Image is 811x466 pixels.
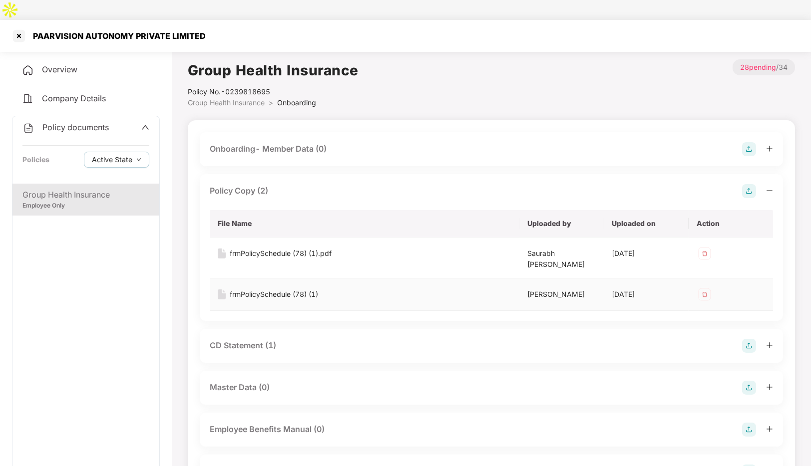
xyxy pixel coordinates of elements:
[42,64,77,74] span: Overview
[612,248,681,259] div: [DATE]
[210,143,327,155] div: Onboarding- Member Data (0)
[210,185,268,197] div: Policy Copy (2)
[697,245,713,261] img: svg+xml;base64,PHN2ZyB4bWxucz0iaHR0cDovL3d3dy53My5vcmcvMjAwMC9zdmciIHdpZHRoPSIzMiIgaGVpZ2h0PSIzMi...
[766,187,773,194] span: minus
[519,210,604,237] th: Uploaded by
[766,426,773,433] span: plus
[188,86,359,97] div: Policy No.- 0239818695
[604,210,689,237] th: Uploaded on
[42,93,106,103] span: Company Details
[742,381,756,395] img: svg+xml;base64,PHN2ZyB4bWxucz0iaHR0cDovL3d3dy53My5vcmcvMjAwMC9zdmciIHdpZHRoPSIyOCIgaGVpZ2h0PSIyOC...
[188,98,265,107] span: Group Health Insurance
[612,289,681,300] div: [DATE]
[136,157,141,163] span: down
[277,98,316,107] span: Onboarding
[22,154,49,165] div: Policies
[188,59,359,81] h1: Group Health Insurance
[766,145,773,152] span: plus
[42,122,109,132] span: Policy documents
[742,423,756,437] img: svg+xml;base64,PHN2ZyB4bWxucz0iaHR0cDovL3d3dy53My5vcmcvMjAwMC9zdmciIHdpZHRoPSIyOCIgaGVpZ2h0PSIyOC...
[733,59,795,75] p: / 34
[766,342,773,349] span: plus
[697,286,713,302] img: svg+xml;base64,PHN2ZyB4bWxucz0iaHR0cDovL3d3dy53My5vcmcvMjAwMC9zdmciIHdpZHRoPSIzMiIgaGVpZ2h0PSIzMi...
[22,122,34,134] img: svg+xml;base64,PHN2ZyB4bWxucz0iaHR0cDovL3d3dy53My5vcmcvMjAwMC9zdmciIHdpZHRoPSIyNCIgaGVpZ2h0PSIyNC...
[742,142,756,156] img: svg+xml;base64,PHN2ZyB4bWxucz0iaHR0cDovL3d3dy53My5vcmcvMjAwMC9zdmciIHdpZHRoPSIyOCIgaGVpZ2h0PSIyOC...
[22,64,34,76] img: svg+xml;base64,PHN2ZyB4bWxucz0iaHR0cDovL3d3dy53My5vcmcvMjAwMC9zdmciIHdpZHRoPSIyNCIgaGVpZ2h0PSIyNC...
[210,339,276,352] div: CD Statement (1)
[210,210,519,237] th: File Name
[92,154,132,165] span: Active State
[230,289,318,300] div: frmPolicySchedule (78) (1)
[689,210,773,237] th: Action
[141,123,149,131] span: up
[230,248,332,259] div: frmPolicySchedule (78) (1).pdf
[766,384,773,391] span: plus
[22,93,34,105] img: svg+xml;base64,PHN2ZyB4bWxucz0iaHR0cDovL3d3dy53My5vcmcvMjAwMC9zdmciIHdpZHRoPSIyNCIgaGVpZ2h0PSIyNC...
[742,339,756,353] img: svg+xml;base64,PHN2ZyB4bWxucz0iaHR0cDovL3d3dy53My5vcmcvMjAwMC9zdmciIHdpZHRoPSIyOCIgaGVpZ2h0PSIyOC...
[740,63,776,71] span: 28 pending
[218,289,226,299] img: svg+xml;base64,PHN2ZyB4bWxucz0iaHR0cDovL3d3dy53My5vcmcvMjAwMC9zdmciIHdpZHRoPSIxNiIgaGVpZ2h0PSIyMC...
[210,381,270,394] div: Master Data (0)
[527,248,596,270] div: Saurabh [PERSON_NAME]
[269,98,273,107] span: >
[84,152,149,168] button: Active Statedown
[27,31,206,41] div: PAARVISION AUTONOMY PRIVATE LIMITED
[527,289,596,300] div: [PERSON_NAME]
[22,189,149,201] div: Group Health Insurance
[22,201,149,211] div: Employee Only
[742,184,756,198] img: svg+xml;base64,PHN2ZyB4bWxucz0iaHR0cDovL3d3dy53My5vcmcvMjAwMC9zdmciIHdpZHRoPSIyOCIgaGVpZ2h0PSIyOC...
[210,423,325,436] div: Employee Benefits Manual (0)
[218,248,226,258] img: svg+xml;base64,PHN2ZyB4bWxucz0iaHR0cDovL3d3dy53My5vcmcvMjAwMC9zdmciIHdpZHRoPSIxNiIgaGVpZ2h0PSIyMC...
